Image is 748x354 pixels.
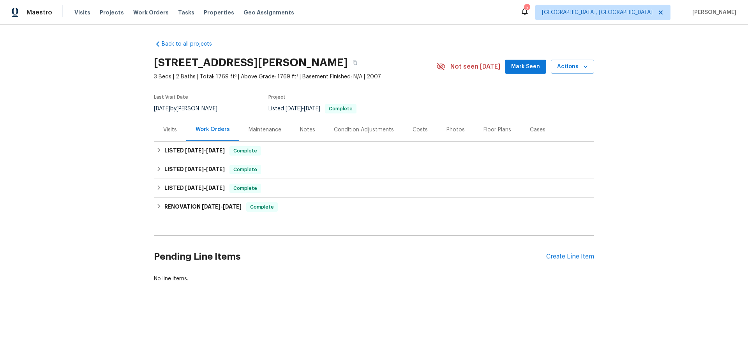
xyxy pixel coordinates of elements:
div: RENOVATION [DATE]-[DATE]Complete [154,198,594,216]
button: Mark Seen [505,60,546,74]
h6: LISTED [164,146,225,156]
button: Actions [551,60,594,74]
span: [DATE] [185,148,204,153]
a: Back to all projects [154,40,229,48]
span: Visits [74,9,90,16]
h6: RENOVATION [164,202,242,212]
span: Projects [100,9,124,16]
div: Photos [446,126,465,134]
div: Cases [530,126,545,134]
div: Visits [163,126,177,134]
span: Project [268,95,286,99]
span: - [202,204,242,209]
div: No line items. [154,275,594,283]
span: [DATE] [223,204,242,209]
span: Geo Assignments [243,9,294,16]
div: LISTED [DATE]-[DATE]Complete [154,142,594,160]
span: [DATE] [206,185,225,191]
div: 2 [524,5,529,12]
button: Copy Address [348,56,362,70]
h2: [STREET_ADDRESS][PERSON_NAME] [154,59,348,67]
span: [GEOGRAPHIC_DATA], [GEOGRAPHIC_DATA] [542,9,653,16]
span: [DATE] [154,106,170,112]
span: Tasks [178,10,194,15]
span: [DATE] [202,204,221,209]
span: [PERSON_NAME] [689,9,736,16]
span: Complete [326,106,356,111]
span: - [185,185,225,191]
span: Complete [247,203,277,211]
span: Complete [230,147,260,155]
span: [DATE] [304,106,320,112]
span: Actions [557,62,588,72]
span: [DATE] [206,166,225,172]
span: - [185,166,225,172]
div: LISTED [DATE]-[DATE]Complete [154,179,594,198]
div: Costs [413,126,428,134]
div: Maintenance [249,126,281,134]
h6: LISTED [164,184,225,193]
div: Floor Plans [483,126,511,134]
h2: Pending Line Items [154,239,546,275]
span: Complete [230,166,260,173]
div: by [PERSON_NAME] [154,104,227,113]
h6: LISTED [164,165,225,174]
span: [DATE] [206,148,225,153]
span: Last Visit Date [154,95,188,99]
span: Work Orders [133,9,169,16]
span: Not seen [DATE] [450,63,500,71]
span: Complete [230,184,260,192]
span: Maestro [26,9,52,16]
span: Listed [268,106,356,112]
div: Create Line Item [546,253,594,260]
span: 3 Beds | 2 Baths | Total: 1769 ft² | Above Grade: 1769 ft² | Basement Finished: N/A | 2007 [154,73,436,81]
div: Work Orders [196,126,230,133]
div: Condition Adjustments [334,126,394,134]
span: - [185,148,225,153]
span: [DATE] [185,185,204,191]
span: - [286,106,320,112]
div: LISTED [DATE]-[DATE]Complete [154,160,594,179]
span: Mark Seen [511,62,540,72]
span: [DATE] [286,106,302,112]
div: Notes [300,126,315,134]
span: [DATE] [185,166,204,172]
span: Properties [204,9,234,16]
